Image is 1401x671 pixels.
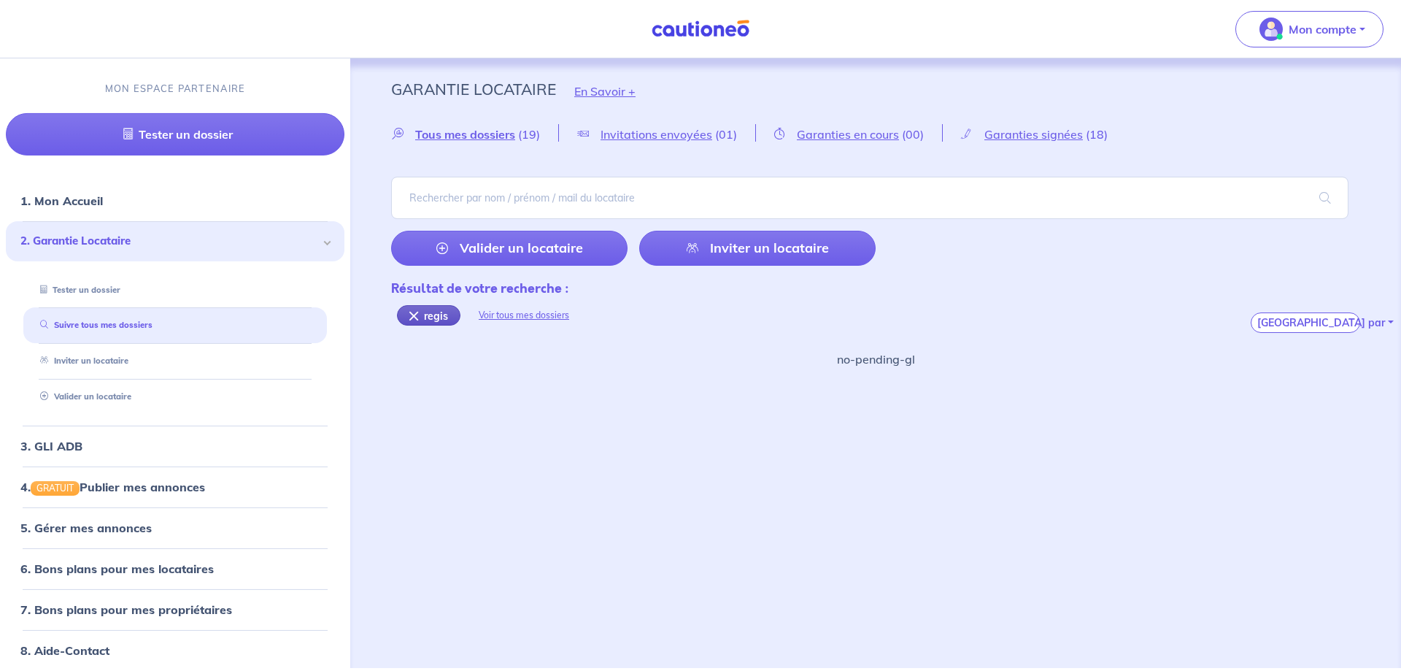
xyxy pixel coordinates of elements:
[6,221,344,261] div: 2. Garantie Locataire
[797,127,899,142] span: Garanties en cours
[391,76,556,102] p: Garantie Locataire
[556,70,654,112] button: En Savoir +
[715,127,737,142] span: (01)
[518,127,540,142] span: (19)
[837,350,915,368] p: no-pending-gl
[23,278,327,302] div: Tester un dossier
[34,356,128,366] a: Inviter un locataire
[20,561,214,576] a: 6. Bons plans pour mes locataires
[415,127,515,142] span: Tous mes dossiers
[1302,177,1348,218] span: search
[1289,20,1356,38] p: Mon compte
[639,231,876,266] a: Inviter un locataire
[1251,313,1360,333] button: [GEOGRAPHIC_DATA] par
[391,177,1348,219] input: Rechercher par nom / prénom / mail du locataire
[20,233,319,250] span: 2. Garantie Locataire
[6,432,344,461] div: 3. GLI ADB
[20,193,103,208] a: 1. Mon Accueil
[1235,11,1383,47] button: illu_account_valid_menu.svgMon compte
[391,127,558,141] a: Tous mes dossiers(19)
[756,127,942,141] a: Garanties en cours(00)
[6,472,344,502] div: 4.GRATUITPublier mes annonces
[20,480,205,494] a: 4.GRATUITPublier mes annonces
[34,285,120,295] a: Tester un dossier
[34,320,153,330] a: Suivre tous mes dossiers
[20,439,82,453] a: 3. GLI ADB
[6,554,344,583] div: 6. Bons plans pour mes locataires
[984,127,1083,142] span: Garanties signées
[20,643,109,658] a: 8. Aide-Contact
[902,127,924,142] span: (00)
[6,595,344,624] div: 7. Bons plans pour mes propriétaires
[6,186,344,215] div: 1. Mon Accueil
[20,602,232,617] a: 7. Bons plans pour mes propriétaires
[460,298,587,333] div: Voir tous mes dossiers
[391,279,587,298] div: Résultat de votre recherche :
[6,636,344,665] div: 8. Aide-Contact
[646,20,755,38] img: Cautioneo
[6,113,344,156] a: Tester un dossier
[559,127,755,141] a: Invitations envoyées(01)
[20,521,152,535] a: 5. Gérer mes annonces
[391,231,628,266] a: Valider un locataire
[601,127,712,142] span: Invitations envoyées
[397,305,460,326] div: regis
[23,349,327,373] div: Inviter un locataire
[23,385,327,409] div: Valider un locataire
[105,82,246,96] p: MON ESPACE PARTENAIRE
[943,127,1126,141] a: Garanties signées(18)
[6,513,344,542] div: 5. Gérer mes annonces
[1086,127,1108,142] span: (18)
[23,313,327,337] div: Suivre tous mes dossiers
[1259,18,1283,41] img: illu_account_valid_menu.svg
[34,391,131,402] a: Valider un locataire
